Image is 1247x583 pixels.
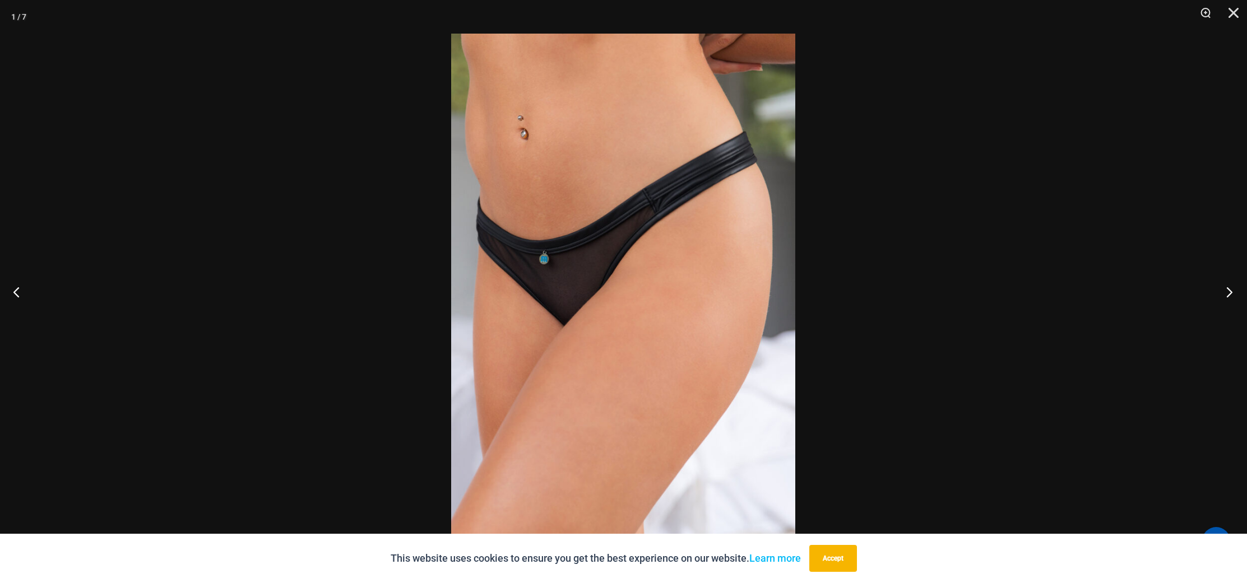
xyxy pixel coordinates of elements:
img: Running Wild Midnight 6052 Bottom 01 [451,34,795,549]
button: Next [1205,264,1247,320]
a: Learn more [749,552,801,564]
p: This website uses cookies to ensure you get the best experience on our website. [391,550,801,567]
button: Accept [809,545,857,572]
div: 1 / 7 [11,8,26,25]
